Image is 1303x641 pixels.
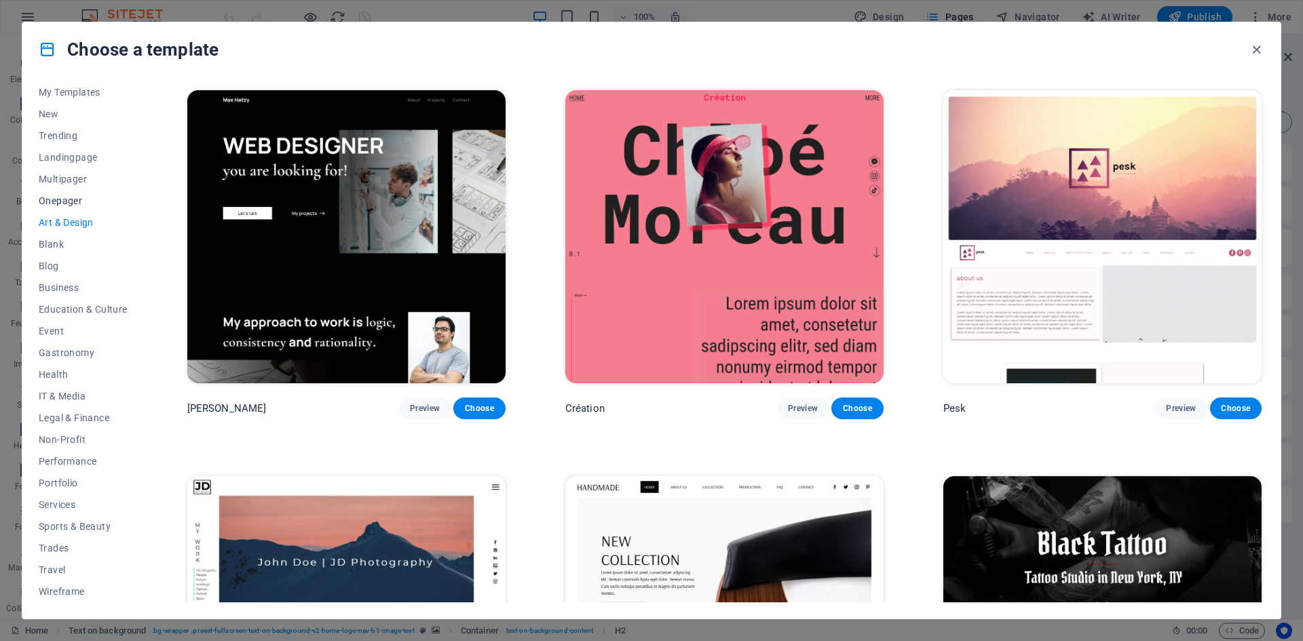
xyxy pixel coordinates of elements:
span: New [39,109,128,119]
button: Sports & Beauty [39,516,128,537]
button: Business [39,277,128,298]
span: My Templates [39,87,128,98]
span: Preview [410,403,440,414]
span: Landingpage [39,152,128,163]
button: Portfolio [39,472,128,494]
button: Multipager [39,168,128,190]
button: Preview [399,397,451,419]
button: Onepager [39,190,128,212]
span: Wireframe [39,586,128,597]
span: Onepager [39,195,128,206]
img: Pesk [943,90,1262,383]
button: Landingpage [39,147,128,168]
p: Création [565,402,605,415]
button: Travel [39,559,128,581]
span: Business [39,282,128,293]
span: Event [39,326,128,336]
span: Non-Profit [39,434,128,445]
button: Choose [1210,397,1262,419]
button: Choose [831,397,883,419]
span: Education & Culture [39,304,128,315]
button: Services [39,494,128,516]
span: Multipager [39,174,128,184]
span: Gastronomy [39,347,128,358]
span: Trending [39,130,128,141]
img: Création [565,90,884,383]
button: Wireframe [39,581,128,602]
button: Education & Culture [39,298,128,320]
button: Health [39,364,128,385]
button: Trades [39,537,128,559]
img: Max Hatzy [187,90,506,383]
span: Preview [788,403,818,414]
button: New [39,103,128,125]
p: [PERSON_NAME] [187,402,267,415]
p: Pesk [943,402,966,415]
span: Preview [1166,403,1196,414]
span: Choose [1221,403,1251,414]
button: Trending [39,125,128,147]
button: Blank [39,233,128,255]
span: Performance [39,456,128,467]
span: Services [39,499,128,510]
button: Preview [1155,397,1207,419]
button: Preview [777,397,829,419]
span: Legal & Finance [39,412,128,423]
button: Legal & Finance [39,407,128,429]
h4: Choose a template [39,39,219,60]
span: Art & Design [39,217,128,228]
span: Portfolio [39,478,128,488]
span: Blog [39,260,128,271]
button: Performance [39,450,128,472]
button: Gastronomy [39,342,128,364]
button: IT & Media [39,385,128,407]
span: Choose [842,403,872,414]
span: IT & Media [39,391,128,402]
button: My Templates [39,81,128,103]
button: Art & Design [39,212,128,233]
button: Blog [39,255,128,277]
span: Blank [39,239,128,250]
span: Choose [464,403,494,414]
span: Travel [39,564,128,575]
span: Sports & Beauty [39,521,128,532]
span: Trades [39,543,128,553]
span: Health [39,369,128,380]
button: Non-Profit [39,429,128,450]
button: Choose [453,397,505,419]
button: Event [39,320,128,342]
